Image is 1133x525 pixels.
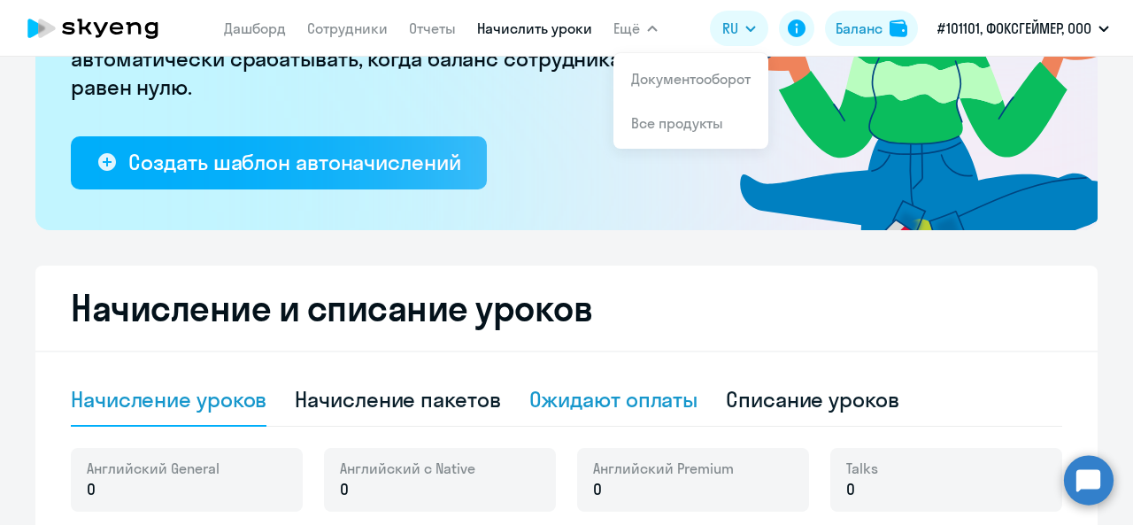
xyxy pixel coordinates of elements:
[710,11,768,46] button: RU
[846,478,855,501] span: 0
[224,19,286,37] a: Дашборд
[295,385,500,413] div: Начисление пакетов
[529,385,698,413] div: Ожидают оплаты
[409,19,456,37] a: Отчеты
[87,459,220,478] span: Английский General
[613,18,640,39] span: Ещё
[890,19,907,37] img: balance
[631,70,751,88] a: Документооборот
[937,18,1091,39] p: #101101, ФОКСГЕЙМЕР, ООО
[71,287,1062,329] h2: Начисление и списание уроков
[631,114,723,132] a: Все продукты
[71,385,266,413] div: Начисление уроков
[340,459,475,478] span: Английский с Native
[87,478,96,501] span: 0
[477,19,592,37] a: Начислить уроки
[593,478,602,501] span: 0
[846,459,878,478] span: Talks
[307,19,388,37] a: Сотрудники
[128,148,460,176] div: Создать шаблон автоначислений
[722,18,738,39] span: RU
[836,18,883,39] div: Баланс
[340,478,349,501] span: 0
[825,11,918,46] button: Балансbalance
[929,7,1118,50] button: #101101, ФОКСГЕЙМЕР, ООО
[726,385,899,413] div: Списание уроков
[71,136,487,189] button: Создать шаблон автоначислений
[593,459,734,478] span: Английский Premium
[613,11,658,46] button: Ещё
